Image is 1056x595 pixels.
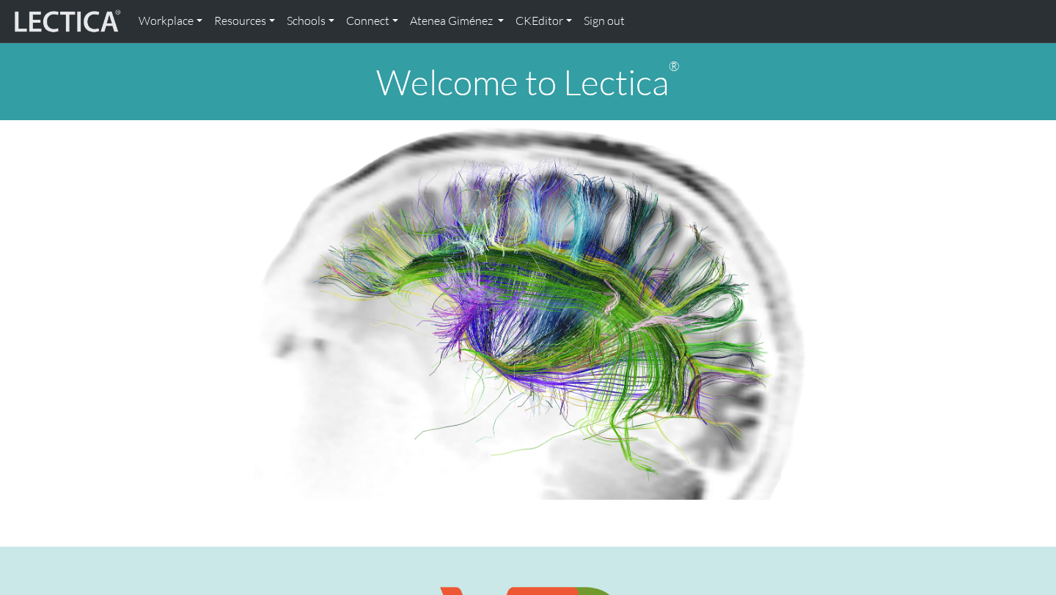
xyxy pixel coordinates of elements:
a: CKEditor [510,6,578,37]
a: Schools [281,6,340,37]
a: Connect [340,6,404,37]
a: Sign out [578,6,631,37]
a: Workplace [133,6,208,37]
img: Human Connectome Project Image [243,120,813,500]
sup: ® [669,58,680,74]
img: lecticalive [11,7,121,35]
a: Atenea Giménez [404,6,510,37]
a: Resources [208,6,281,37]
